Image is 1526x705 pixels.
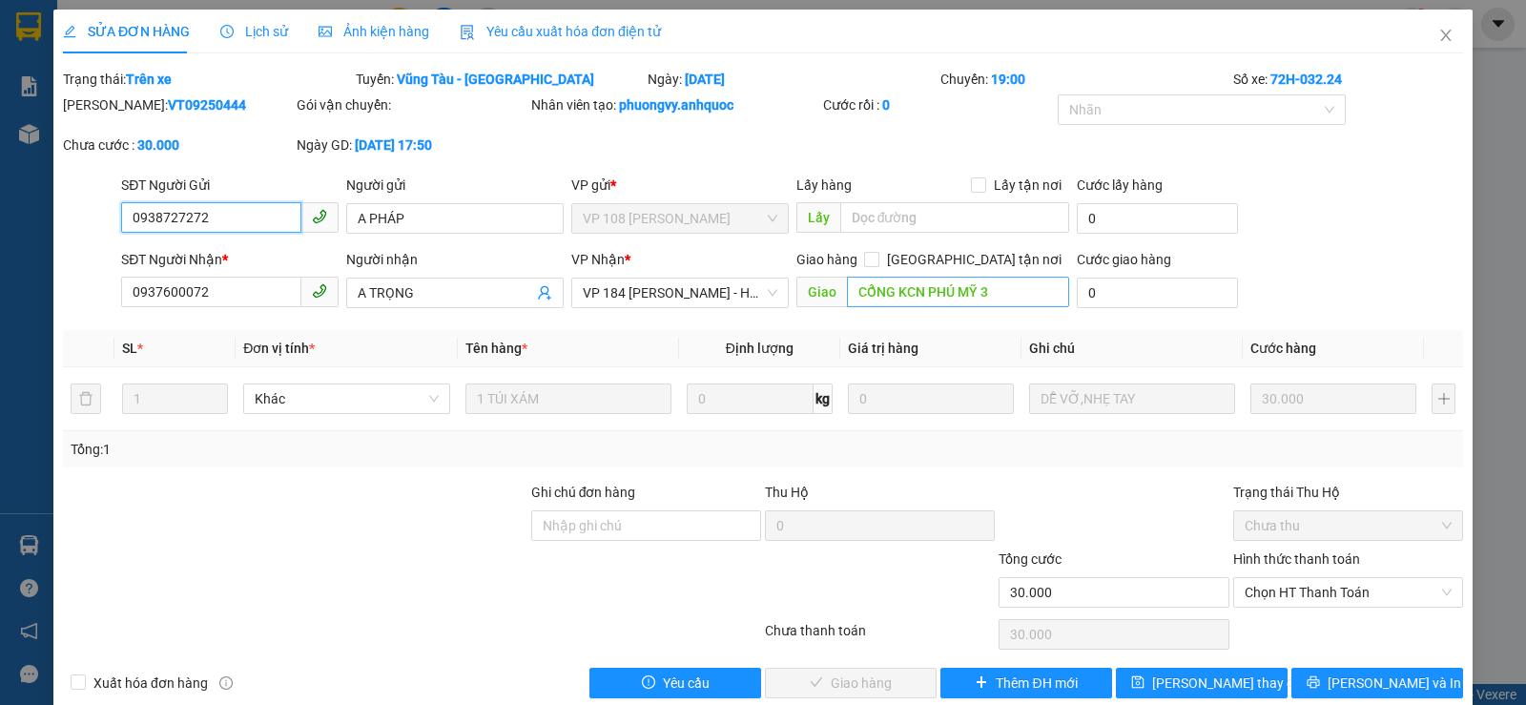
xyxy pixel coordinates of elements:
b: 19:00 [991,72,1025,87]
div: Ngày: [646,69,938,90]
span: Nhận: [182,18,228,38]
div: Ngày GD: [297,135,526,156]
div: VP 184 [PERSON_NAME] - HCM [182,16,336,85]
div: Số xe: [1231,69,1465,90]
div: Chưa thanh toán [763,620,997,653]
span: edit [63,25,76,38]
div: Trạng thái: [61,69,354,90]
b: [DATE] [685,72,725,87]
span: close [1438,28,1454,43]
span: SL [122,341,137,356]
span: printer [1307,675,1320,691]
input: Dọc đường [840,202,1070,233]
div: VP 108 [PERSON_NAME] [16,16,169,62]
b: Trên xe [126,72,172,87]
span: Chưa thu [1245,511,1452,540]
span: Giao hàng [796,252,857,267]
div: A TRỌNG [182,85,336,108]
span: VP 184 Nguyễn Văn Trỗi - HCM [583,279,777,307]
div: Gói vận chuyển: [297,94,526,115]
span: Yêu cầu xuất hóa đơn điện tử [460,24,661,39]
button: exclamation-circleYêu cầu [589,668,761,698]
span: plus [975,675,988,691]
input: VD: Bàn, Ghế [465,384,671,414]
span: Lấy hàng [796,177,852,193]
div: Tuyến: [354,69,647,90]
input: Cước giao hàng [1077,278,1238,308]
span: [PERSON_NAME] và In [1328,673,1461,694]
input: 0 [848,384,1014,414]
b: 30.000 [137,137,179,153]
span: clock-circle [220,25,234,38]
b: [DATE] 17:50 [355,137,432,153]
span: CỔNG KEN PHÚ MỸ 3 [182,135,300,235]
span: phone [312,283,327,299]
span: Lịch sử [220,24,288,39]
span: Cước hàng [1250,341,1316,356]
div: Người nhận [346,249,564,270]
div: Cước rồi : [823,94,1053,115]
div: VP gửi [571,175,789,196]
button: delete [71,384,101,414]
span: info-circle [219,676,233,690]
span: Thu Hộ [765,485,809,500]
div: [PERSON_NAME]: [63,94,293,115]
button: plusThêm ĐH mới [940,668,1112,698]
span: Định lượng [726,341,794,356]
span: picture [319,25,332,38]
span: user-add [537,285,552,301]
input: Ghi chú đơn hàng [531,510,761,541]
b: 72H-032.24 [1270,72,1342,87]
span: Tên hàng [465,341,527,356]
div: 0938727272 [16,85,169,112]
input: Dọc đường [847,277,1070,307]
input: Ghi Chú [1029,384,1235,414]
th: Ghi chú [1021,330,1243,367]
span: Thêm ĐH mới [996,673,1077,694]
img: icon [460,25,475,40]
span: Giao [796,277,847,307]
div: Nhân viên tạo: [531,94,820,115]
span: Ảnh kiện hàng [319,24,429,39]
b: 0 [882,97,890,113]
button: save[PERSON_NAME] thay đổi [1116,668,1288,698]
span: Giá trị hàng [848,341,918,356]
label: Cước lấy hàng [1077,177,1163,193]
div: Chuyến: [938,69,1231,90]
span: phone [312,209,327,224]
b: phuongvy.anhquoc [619,97,733,113]
button: checkGiao hàng [765,668,937,698]
label: Ghi chú đơn hàng [531,485,636,500]
span: Gửi: [16,18,46,38]
span: [PERSON_NAME] thay đổi [1152,673,1305,694]
span: save [1131,675,1144,691]
label: Cước giao hàng [1077,252,1171,267]
span: VP Nhận [571,252,625,267]
span: Xuất hóa đơn hàng [86,673,216,694]
span: Chọn HT Thanh Toán [1245,578,1452,607]
div: Chưa cước : [63,135,293,156]
div: A PHÁP [16,62,169,85]
span: SỬA ĐƠN HÀNG [63,24,190,39]
input: 0 [1250,384,1416,414]
span: Yêu cầu [663,673,710,694]
div: SĐT Người Gửi [121,175,339,196]
span: VP 108 Lê Hồng Phong - Vũng Tàu [583,204,777,233]
div: 0937600072 [182,108,336,135]
button: Close [1419,10,1473,63]
div: SĐT Người Nhận [121,249,339,270]
button: printer[PERSON_NAME] và In [1291,668,1463,698]
span: Tổng cước [999,551,1062,567]
span: Đơn vị tính [243,341,315,356]
span: Lấy tận nơi [986,175,1069,196]
input: Cước lấy hàng [1077,203,1238,234]
label: Hình thức thanh toán [1233,551,1360,567]
button: plus [1432,384,1455,414]
span: Lấy [796,202,840,233]
div: Trạng thái Thu Hộ [1233,482,1463,503]
span: Khác [255,384,438,413]
b: Vũng Tàu - [GEOGRAPHIC_DATA] [397,72,594,87]
span: kg [814,384,833,414]
span: [GEOGRAPHIC_DATA] tận nơi [879,249,1069,270]
span: exclamation-circle [642,675,655,691]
